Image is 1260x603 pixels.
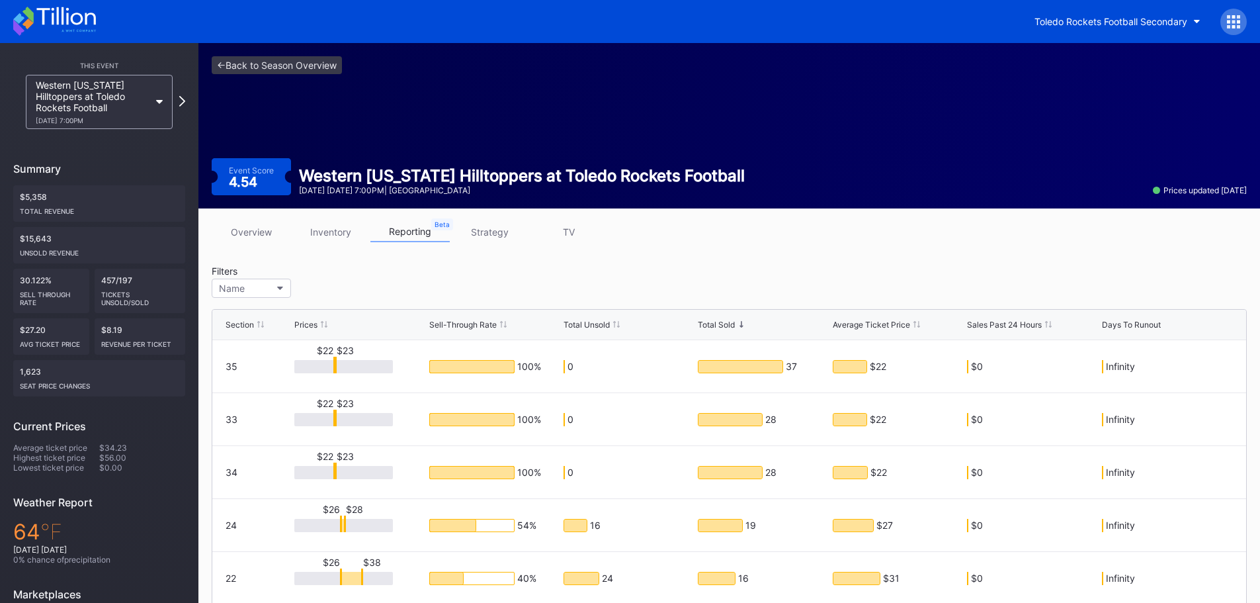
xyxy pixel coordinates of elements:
[738,573,749,584] div: 16
[212,265,298,277] div: Filters
[13,496,185,509] div: Weather Report
[13,555,185,565] div: 0 % chance of precipitation
[567,414,573,426] div: 0
[971,414,983,426] div: $0
[1153,185,1247,195] div: Prices updated [DATE]
[363,557,381,568] div: $38
[1106,520,1135,532] div: Infinity
[346,504,363,515] div: $28
[99,443,185,453] div: $34.23
[517,520,536,532] div: 54 %
[370,222,450,242] a: reporting
[212,222,291,242] a: overview
[13,453,99,463] div: Highest ticket price
[1106,414,1135,426] div: Infinity
[99,463,185,473] div: $0.00
[20,335,83,348] div: Avg ticket price
[786,361,797,373] div: 37
[967,320,1042,330] div: Sales Past 24 Hours
[1106,467,1135,479] div: Infinity
[971,573,983,584] div: $0
[517,361,541,373] div: 100 %
[529,222,609,242] a: TV
[870,467,887,479] div: $22
[564,320,610,330] div: Total Unsold
[13,545,185,555] div: [DATE] [DATE]
[1034,16,1187,27] div: Toledo Rockets Football Secondary
[517,414,541,426] div: 100 %
[323,557,340,568] div: $26
[971,361,983,373] div: $0
[337,451,354,462] div: $23
[20,202,179,215] div: Total Revenue
[870,361,886,373] div: $22
[13,588,185,601] div: Marketplaces
[317,398,333,409] div: $22
[229,175,261,189] div: 4.54
[95,269,186,313] div: 457/197
[317,451,333,462] div: $22
[226,361,237,372] div: 35
[13,162,185,175] div: Summary
[13,443,99,453] div: Average ticket price
[36,79,149,124] div: Western [US_STATE] Hilltoppers at Toledo Rockets Football
[13,62,185,70] div: This Event
[101,285,179,306] div: Tickets Unsold/Sold
[229,165,274,175] div: Event Score
[1102,320,1161,330] div: Days To Runout
[1025,9,1210,34] button: Toledo Rockets Football Secondary
[226,573,236,584] div: 22
[13,227,185,263] div: $15,643
[13,185,185,222] div: $5,358
[291,222,370,242] a: inventory
[450,222,529,242] a: strategy
[317,345,333,356] div: $22
[299,166,745,185] div: Western [US_STATE] Hilltoppers at Toledo Rockets Football
[36,116,149,124] div: [DATE] 7:00PM
[20,244,179,257] div: Unsold Revenue
[226,520,237,531] div: 24
[602,573,613,584] div: 24
[337,398,354,409] div: $23
[517,467,541,479] div: 100 %
[101,335,179,348] div: Revenue per ticket
[590,520,601,532] div: 16
[226,414,237,425] div: 33
[1106,361,1135,373] div: Infinity
[883,573,900,584] div: $31
[40,519,62,545] span: ℉
[219,283,245,294] div: Name
[567,467,573,479] div: 0
[971,467,983,479] div: $0
[226,467,237,478] div: 34
[517,573,536,584] div: 40 %
[294,320,317,330] div: Prices
[212,56,342,74] a: <-Back to Season Overview
[567,361,573,373] div: 0
[20,285,83,306] div: Sell Through Rate
[745,520,756,532] div: 19
[13,420,185,433] div: Current Prices
[870,414,886,426] div: $22
[13,463,99,473] div: Lowest ticket price
[299,185,745,195] div: [DATE] [DATE] 7:00PM | [GEOGRAPHIC_DATA]
[698,320,735,330] div: Total Sold
[99,453,185,463] div: $56.00
[212,279,291,298] button: Name
[429,320,497,330] div: Sell-Through Rate
[13,519,185,545] div: 64
[971,520,983,532] div: $0
[20,377,179,390] div: seat price changes
[1106,573,1135,584] div: Infinity
[323,504,340,515] div: $26
[337,345,354,356] div: $23
[226,320,254,330] div: Section
[833,320,910,330] div: Average Ticket Price
[13,360,185,396] div: 1,623
[876,520,893,532] div: $27
[765,414,777,426] div: 28
[95,318,186,355] div: $8.19
[13,269,89,313] div: 30.122%
[765,467,777,479] div: 28
[13,318,89,355] div: $27.20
